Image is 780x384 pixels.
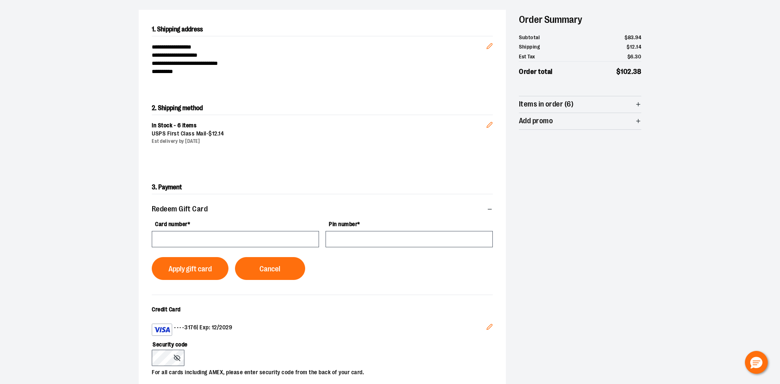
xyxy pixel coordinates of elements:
label: Pin number * [326,217,493,231]
span: Add promo [519,117,553,125]
span: 30 [635,53,641,60]
span: 14 [636,44,641,50]
span: $ [627,44,630,50]
span: Cancel [259,265,280,273]
span: Order total [519,67,553,77]
button: Redeem Gift Card [152,201,493,217]
label: Security code [152,336,485,350]
span: Items in order (6) [519,100,574,108]
div: •••• 3176 | Exp: 12/2029 [152,324,486,336]
span: . [635,44,636,50]
h2: 1. Shipping address [152,23,493,36]
span: $ [208,130,212,137]
div: USPS First Class Mail - [152,130,486,138]
span: Shipping [519,43,540,51]
span: Credit Card [152,306,181,313]
span: 14 [218,130,224,137]
span: 12 [630,44,635,50]
span: $ [627,53,631,60]
div: In Stock - 6 items [152,122,486,130]
button: Edit [480,317,499,339]
span: 102 [620,68,632,75]
p: For all cards including AMEX, please enter security code from the back of your card. [152,366,485,377]
h2: Order Summary [519,10,641,29]
span: . [632,68,634,75]
button: Edit [480,109,499,137]
span: Apply gift card [168,265,212,273]
span: 38 [633,68,641,75]
span: Est Tax [519,53,535,61]
span: 6 [630,53,634,60]
span: . [634,34,636,40]
span: Subtotal [519,33,540,42]
span: . [634,53,635,60]
button: Apply gift card [152,257,228,280]
img: Visa card example showing the 16-digit card number on the front of the card [154,325,170,335]
button: Edit [480,30,499,58]
button: Add promo [519,113,641,129]
label: Card number * [152,217,319,231]
span: Redeem Gift Card [152,205,208,213]
div: Est delivery by [DATE] [152,138,486,145]
span: 94 [635,34,641,40]
h2: 2. Shipping method [152,102,493,115]
span: 83 [628,34,634,40]
button: Cancel [235,257,306,280]
h2: 3. Payment [152,181,493,194]
button: Items in order (6) [519,96,641,113]
span: . [217,130,219,137]
span: $ [625,34,628,40]
span: $ [616,68,621,75]
button: Hello, have a question? Let’s chat. [745,351,768,374]
span: 12 [212,130,217,137]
